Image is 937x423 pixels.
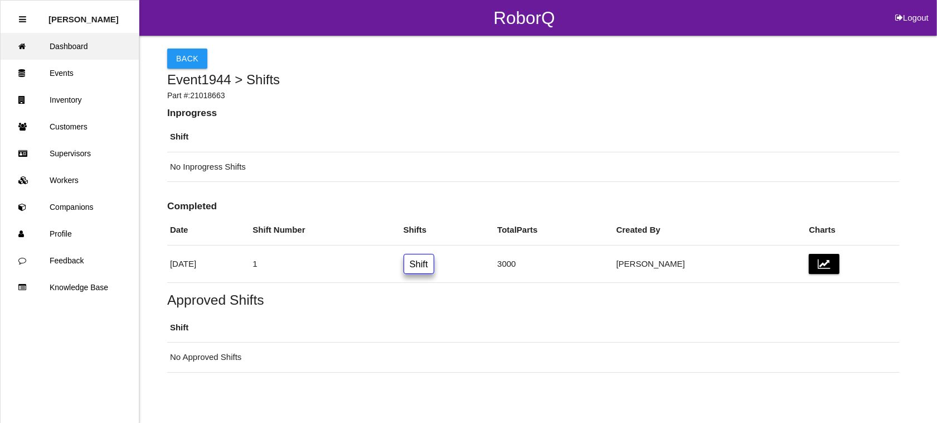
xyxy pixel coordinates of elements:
button: Back [167,49,207,69]
th: Total Parts [494,215,613,245]
td: [PERSON_NAME] [614,245,807,283]
a: Knowledge Base [1,274,139,301]
th: Shift Number [250,215,400,245]
th: Shift [167,122,900,152]
td: 3000 [494,245,613,283]
td: No Inprogress Shifts [167,152,900,182]
h5: Approved Shifts [167,292,900,307]
a: Inventory [1,86,139,113]
td: No Approved Shifts [167,343,900,373]
a: Feedback [1,247,139,274]
a: Events [1,60,139,86]
a: Workers [1,167,139,194]
th: Shifts [401,215,495,245]
th: Charts [806,215,899,245]
a: Supervisors [1,140,139,167]
td: 1 [250,245,400,283]
a: Customers [1,113,139,140]
div: Close [19,6,26,33]
b: Completed [167,200,217,212]
p: Part #: 21018663 [167,90,900,102]
td: [DATE] [167,245,250,283]
a: Shift [404,254,434,275]
b: Inprogress [167,107,217,118]
a: Dashboard [1,33,139,60]
th: Shift [167,313,900,343]
p: Rosie Blandino [48,6,119,24]
th: Created By [614,215,807,245]
h4: Event 1944 > Shifts [167,73,900,87]
th: Date [167,215,250,245]
a: Companions [1,194,139,220]
a: Profile [1,220,139,247]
